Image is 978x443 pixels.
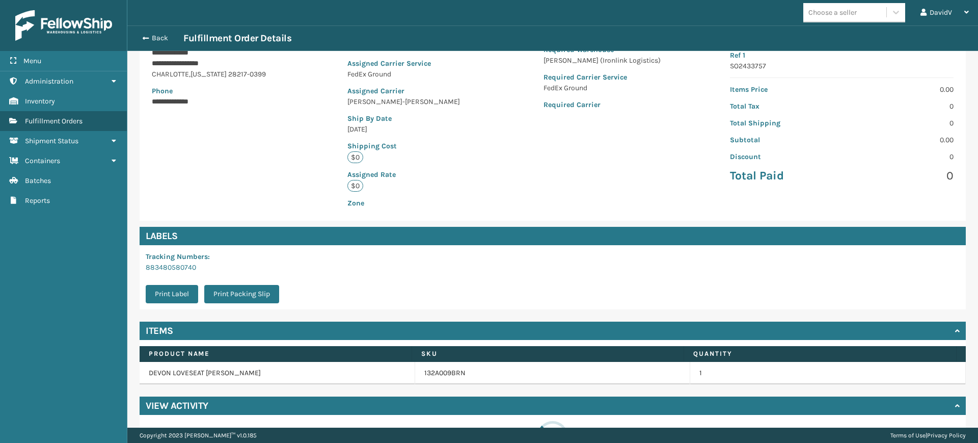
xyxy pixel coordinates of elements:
a: Privacy Policy [927,432,966,439]
button: Print Packing Slip [204,285,279,303]
p: Required Carrier [544,99,661,110]
span: [US_STATE] [191,70,227,79]
a: Terms of Use [890,432,926,439]
div: | [890,428,966,443]
p: Subtotal [730,135,835,145]
p: Assigned Rate [347,169,474,180]
p: 0 [848,118,954,128]
td: DEVON LOVESEAT [PERSON_NAME] [140,362,415,384]
p: Assigned Carrier Service [347,58,474,69]
p: Ref 1 [730,50,954,61]
p: $0 [347,180,363,192]
p: Total Tax [730,101,835,112]
span: , [189,70,191,79]
p: Phone [152,86,278,96]
td: 1 [690,362,966,384]
p: $0 [347,151,363,163]
p: Total Shipping [730,118,835,128]
span: Menu [23,57,41,65]
p: [DATE] [347,124,474,135]
p: Ship By Date [347,113,474,124]
p: Items Price [730,84,835,95]
div: Choose a seller [808,7,857,18]
span: Reports [25,196,50,205]
p: [PERSON_NAME] (Ironlink Logistics) [544,55,661,66]
p: 0 [848,101,954,112]
label: Quantity [693,349,947,358]
label: SKU [421,349,675,358]
span: Administration [25,77,73,86]
p: Total Paid [730,168,835,184]
a: 883480580740 [146,263,196,272]
p: Assigned Carrier [347,86,474,96]
p: [PERSON_NAME]-[PERSON_NAME] [347,96,474,107]
span: CHARLOTTE [152,70,189,79]
span: 28217-0399 [228,70,266,79]
a: 132A009BRN [424,368,466,378]
p: 0 [848,168,954,184]
p: SO2433757 [730,61,954,71]
p: 0.00 [848,84,954,95]
h4: View Activity [146,400,208,412]
span: Shipment Status [25,137,78,145]
p: FedEx Ground [347,69,474,80]
p: Shipping Cost [347,141,474,151]
p: 0.00 [848,135,954,145]
label: Product Name [149,349,402,358]
span: Batches [25,176,51,185]
button: Print Label [146,285,198,303]
button: Back [137,34,183,43]
p: 0 [848,151,954,162]
h4: Labels [140,227,966,245]
span: Tracking Numbers : [146,252,210,261]
p: Required Carrier Service [544,72,661,83]
p: Copyright 2023 [PERSON_NAME]™ v 1.0.185 [140,428,257,443]
h4: Items [146,325,173,337]
span: Inventory [25,97,55,106]
span: Fulfillment Orders [25,117,83,125]
span: Containers [25,157,60,165]
h3: Fulfillment Order Details [183,32,291,44]
p: FedEx Ground [544,83,661,93]
img: logo [15,10,112,41]
p: Discount [730,151,835,162]
p: Zone [347,198,474,209]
